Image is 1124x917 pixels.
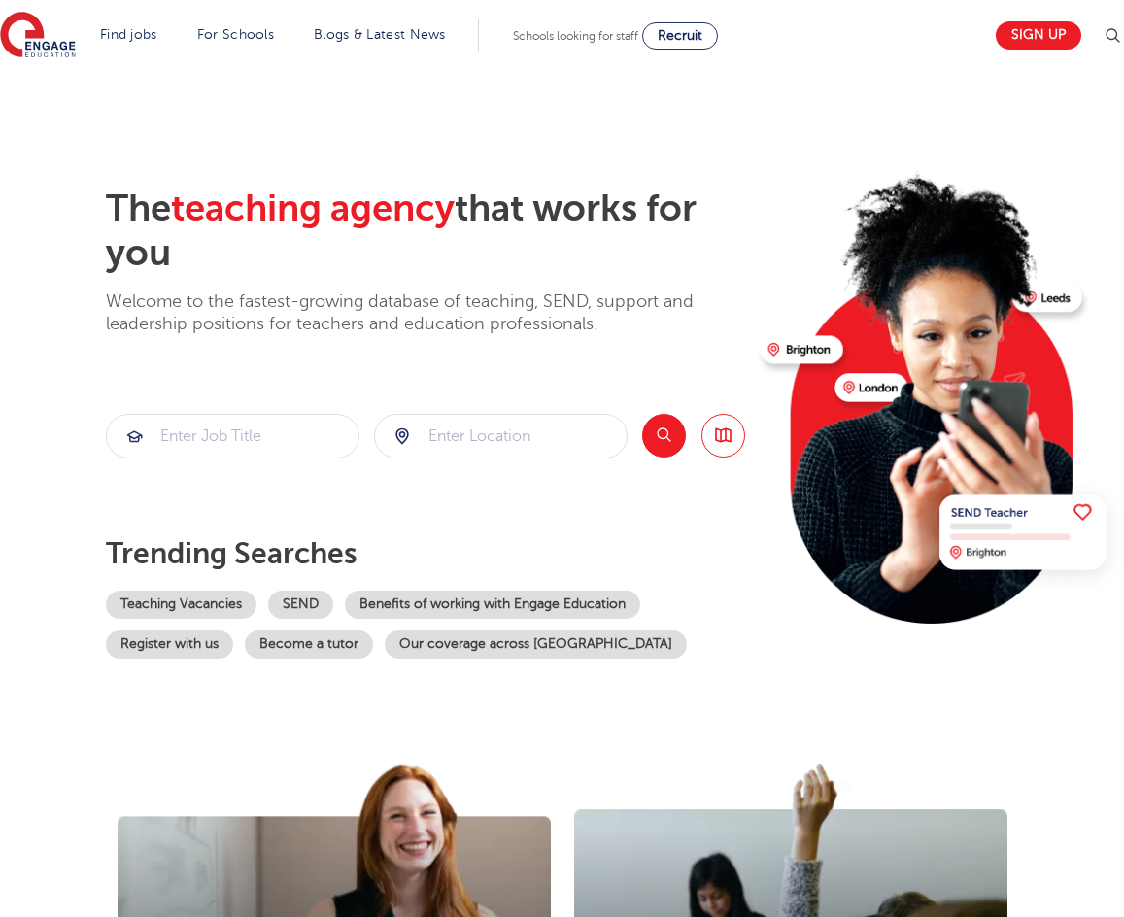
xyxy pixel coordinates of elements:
a: Our coverage across [GEOGRAPHIC_DATA] [385,630,687,659]
a: Become a tutor [245,630,373,659]
button: Search [642,414,686,458]
a: For Schools [197,27,274,42]
input: Submit [375,415,627,458]
a: Recruit [642,22,718,50]
a: Teaching Vacancies [106,591,256,619]
a: SEND [268,591,333,619]
div: Submit [374,414,628,458]
p: Welcome to the fastest-growing database of teaching, SEND, support and leadership positions for t... [106,290,745,336]
a: Sign up [996,21,1081,50]
span: teaching agency [171,187,455,229]
span: Recruit [658,28,702,43]
div: Submit [106,414,359,458]
a: Register with us [106,630,233,659]
p: Trending searches [106,536,745,571]
a: Benefits of working with Engage Education [345,591,640,619]
input: Submit [107,415,358,458]
a: Find jobs [100,27,157,42]
span: Schools looking for staff [513,29,638,43]
h2: The that works for you [106,187,745,276]
a: Blogs & Latest News [314,27,446,42]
